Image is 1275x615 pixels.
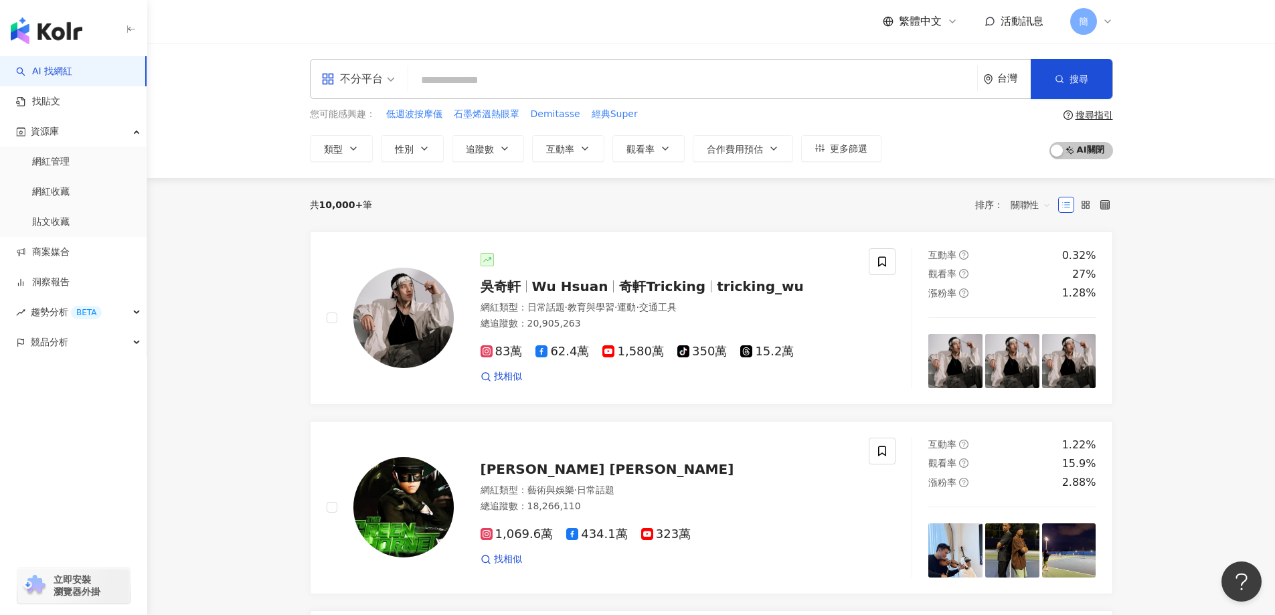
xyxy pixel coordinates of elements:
[17,567,130,604] a: chrome extension立即安裝 瀏覽器外掛
[959,269,968,278] span: question-circle
[928,288,956,298] span: 漲粉率
[321,68,383,90] div: 不分平台
[959,458,968,468] span: question-circle
[353,457,454,557] img: KOL Avatar
[310,232,1113,405] a: KOL Avatar吳奇軒Wu Hsuan奇軒Trickingtricking_wu網紅類型：日常話題·教育與學習·運動·交通工具總追蹤數：20,905,26383萬62.4萬1,580萬350...
[481,370,522,383] a: 找相似
[530,107,581,122] button: Demitasse
[31,297,102,327] span: 趨勢分析
[481,345,523,359] span: 83萬
[481,301,853,315] div: 網紅類型 ：
[1062,456,1096,471] div: 15.9%
[959,478,968,487] span: question-circle
[481,317,853,331] div: 總追蹤數 ： 20,905,263
[531,108,580,121] span: Demitasse
[1070,74,1088,84] span: 搜尋
[481,461,734,477] span: [PERSON_NAME] [PERSON_NAME]
[983,74,993,84] span: environment
[959,250,968,260] span: question-circle
[532,135,604,162] button: 互動率
[386,108,442,121] span: 低週波按摩儀
[636,302,639,313] span: ·
[54,574,100,598] span: 立即安裝 瀏覽器外掛
[32,215,70,229] a: 貼文收藏
[310,199,373,210] div: 共 筆
[1072,267,1096,282] div: 27%
[985,334,1039,388] img: post-image
[1076,110,1113,120] div: 搜尋指引
[31,327,68,357] span: 競品分析
[11,17,82,44] img: logo
[928,334,983,388] img: post-image
[830,143,867,154] span: 更多篩選
[1011,194,1051,215] span: 關聯性
[16,246,70,259] a: 商案媒合
[707,144,763,155] span: 合作費用預估
[71,306,102,319] div: BETA
[1042,334,1096,388] img: post-image
[959,440,968,449] span: question-circle
[527,485,574,495] span: 藝術與娛樂
[527,302,565,313] span: 日常話題
[321,72,335,86] span: appstore
[717,278,804,294] span: tricking_wu
[32,155,70,169] a: 網紅管理
[481,484,853,497] div: 網紅類型 ：
[454,108,519,121] span: 石墨烯溫熱眼罩
[535,345,589,359] span: 62.4萬
[310,108,375,121] span: 您可能感興趣：
[740,345,794,359] span: 15.2萬
[481,500,853,513] div: 總追蹤數 ： 18,266,110
[959,288,968,298] span: question-circle
[381,135,444,162] button: 性別
[577,485,614,495] span: 日常話題
[310,421,1113,594] a: KOL Avatar[PERSON_NAME] [PERSON_NAME]網紅類型：藝術與娛樂·日常話題總追蹤數：18,266,1101,069.6萬434.1萬323萬找相似互動率questi...
[1062,475,1096,490] div: 2.88%
[617,302,636,313] span: 運動
[619,278,705,294] span: 奇軒Tricking
[602,345,664,359] span: 1,580萬
[1064,110,1073,120] span: question-circle
[928,477,956,488] span: 漲粉率
[481,278,521,294] span: 吳奇軒
[928,250,956,260] span: 互動率
[1221,561,1262,602] iframe: Help Scout Beacon - Open
[975,194,1058,215] div: 排序：
[693,135,793,162] button: 合作費用預估
[928,458,956,468] span: 觀看率
[481,527,554,541] span: 1,069.6萬
[899,14,942,29] span: 繁體中文
[985,523,1039,578] img: post-image
[928,268,956,279] span: 觀看率
[310,135,373,162] button: 類型
[21,575,48,596] img: chrome extension
[1062,286,1096,300] div: 1.28%
[1031,59,1112,99] button: 搜尋
[614,302,617,313] span: ·
[1001,15,1043,27] span: 活動訊息
[494,553,522,566] span: 找相似
[626,144,655,155] span: 觀看率
[16,95,60,108] a: 找貼文
[353,268,454,368] img: KOL Avatar
[466,144,494,155] span: 追蹤數
[324,144,343,155] span: 類型
[566,527,628,541] span: 434.1萬
[574,485,577,495] span: ·
[494,370,522,383] span: 找相似
[928,439,956,450] span: 互動率
[546,144,574,155] span: 互動率
[1079,14,1088,29] span: 簡
[1062,438,1096,452] div: 1.22%
[592,108,638,121] span: 經典Super
[386,107,443,122] button: 低週波按摩儀
[395,144,414,155] span: 性別
[1042,523,1096,578] img: post-image
[565,302,568,313] span: ·
[32,185,70,199] a: 網紅收藏
[1062,248,1096,263] div: 0.32%
[31,116,59,147] span: 資源庫
[568,302,614,313] span: 教育與學習
[997,73,1031,84] div: 台灣
[801,135,881,162] button: 更多篩選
